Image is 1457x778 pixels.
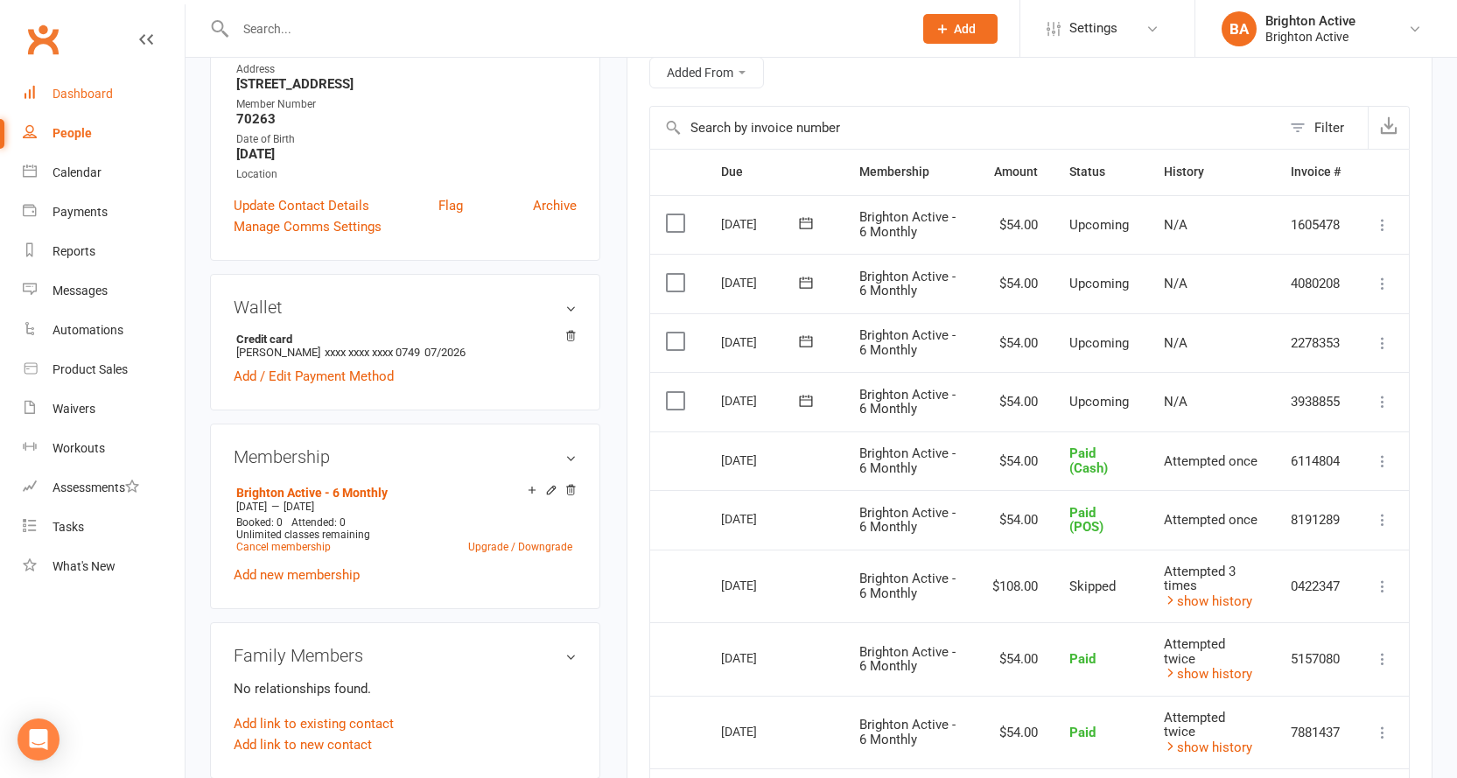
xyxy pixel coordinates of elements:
div: Workouts [53,441,105,455]
th: Invoice # [1275,150,1356,194]
div: [DATE] [721,571,802,599]
span: Attempted twice [1164,710,1225,740]
div: Dashboard [53,87,113,101]
th: Due [705,150,844,194]
span: Brighton Active - 6 Monthly [859,445,956,476]
a: Add link to existing contact [234,713,394,734]
span: Attempted 3 times [1164,564,1236,594]
td: $54.00 [977,490,1054,550]
div: Waivers [53,402,95,416]
a: Reports [23,232,185,271]
span: Attended: 0 [291,516,346,529]
a: Dashboard [23,74,185,114]
span: Skipped [1069,578,1116,594]
a: Flag [438,195,463,216]
div: What's New [53,559,116,573]
div: Payments [53,205,108,219]
li: [PERSON_NAME] [234,330,577,361]
td: 0422347 [1275,550,1356,623]
div: BA [1222,11,1257,46]
span: Paid [1069,725,1096,740]
button: Add [923,14,998,44]
div: Assessments [53,480,139,494]
a: Workouts [23,429,185,468]
input: Search by invoice number [650,107,1281,149]
a: Waivers [23,389,185,429]
span: Upcoming [1069,394,1129,410]
div: Automations [53,323,123,337]
p: No relationships found. [234,678,577,699]
a: Messages [23,271,185,311]
span: Booked: 0 [236,516,283,529]
span: Paid (Cash) [1069,445,1108,476]
div: Reports [53,244,95,258]
span: xxxx xxxx xxxx 0749 [325,346,420,359]
span: Upcoming [1069,217,1129,233]
span: Brighton Active - 6 Monthly [859,717,956,747]
div: Brighton Active [1265,29,1355,45]
td: $54.00 [977,696,1054,769]
span: Brighton Active - 6 Monthly [859,387,956,417]
div: Open Intercom Messenger [18,718,60,760]
span: [DATE] [236,501,267,513]
div: [DATE] [721,505,802,532]
span: Attempted once [1164,453,1257,469]
span: Paid (POS) [1069,505,1103,536]
div: [DATE] [721,718,802,745]
a: show history [1164,739,1252,755]
a: Payments [23,193,185,232]
td: 5157080 [1275,622,1356,696]
strong: [DATE] [236,146,577,162]
span: Brighton Active - 6 Monthly [859,327,956,358]
span: Upcoming [1069,335,1129,351]
div: [DATE] [721,644,802,671]
a: Manage Comms Settings [234,216,382,237]
a: Add link to new contact [234,734,372,755]
td: 4080208 [1275,254,1356,313]
span: Paid [1069,651,1096,667]
a: Add new membership [234,567,360,583]
div: Location [236,166,577,183]
h3: Wallet [234,298,577,317]
a: Product Sales [23,350,185,389]
input: Search... [230,17,900,41]
td: 6114804 [1275,431,1356,491]
span: Settings [1069,9,1117,48]
a: Cancel membership [236,541,331,553]
span: N/A [1164,394,1187,410]
strong: 70263 [236,111,577,127]
h3: Family Members [234,646,577,665]
a: Update Contact Details [234,195,369,216]
div: [DATE] [721,210,802,237]
td: 2278353 [1275,313,1356,373]
span: N/A [1164,335,1187,351]
div: Messages [53,284,108,298]
div: [DATE] [721,328,802,355]
div: — [232,500,577,514]
a: show history [1164,666,1252,682]
span: Unlimited classes remaining [236,529,370,541]
a: Calendar [23,153,185,193]
a: Automations [23,311,185,350]
span: [DATE] [284,501,314,513]
td: 1605478 [1275,195,1356,255]
div: People [53,126,92,140]
div: [DATE] [721,269,802,296]
div: [DATE] [721,446,802,473]
button: Added From [649,57,764,88]
td: $54.00 [977,372,1054,431]
span: 07/2026 [424,346,466,359]
button: Filter [1281,107,1368,149]
a: What's New [23,547,185,586]
span: Upcoming [1069,276,1129,291]
a: Upgrade / Downgrade [468,541,572,553]
div: Filter [1314,117,1344,138]
td: $54.00 [977,195,1054,255]
a: People [23,114,185,153]
th: Amount [977,150,1054,194]
a: Brighton Active - 6 Monthly [236,486,388,500]
td: 7881437 [1275,696,1356,769]
td: $54.00 [977,313,1054,373]
div: Brighton Active [1265,13,1355,29]
span: Attempted twice [1164,636,1225,667]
